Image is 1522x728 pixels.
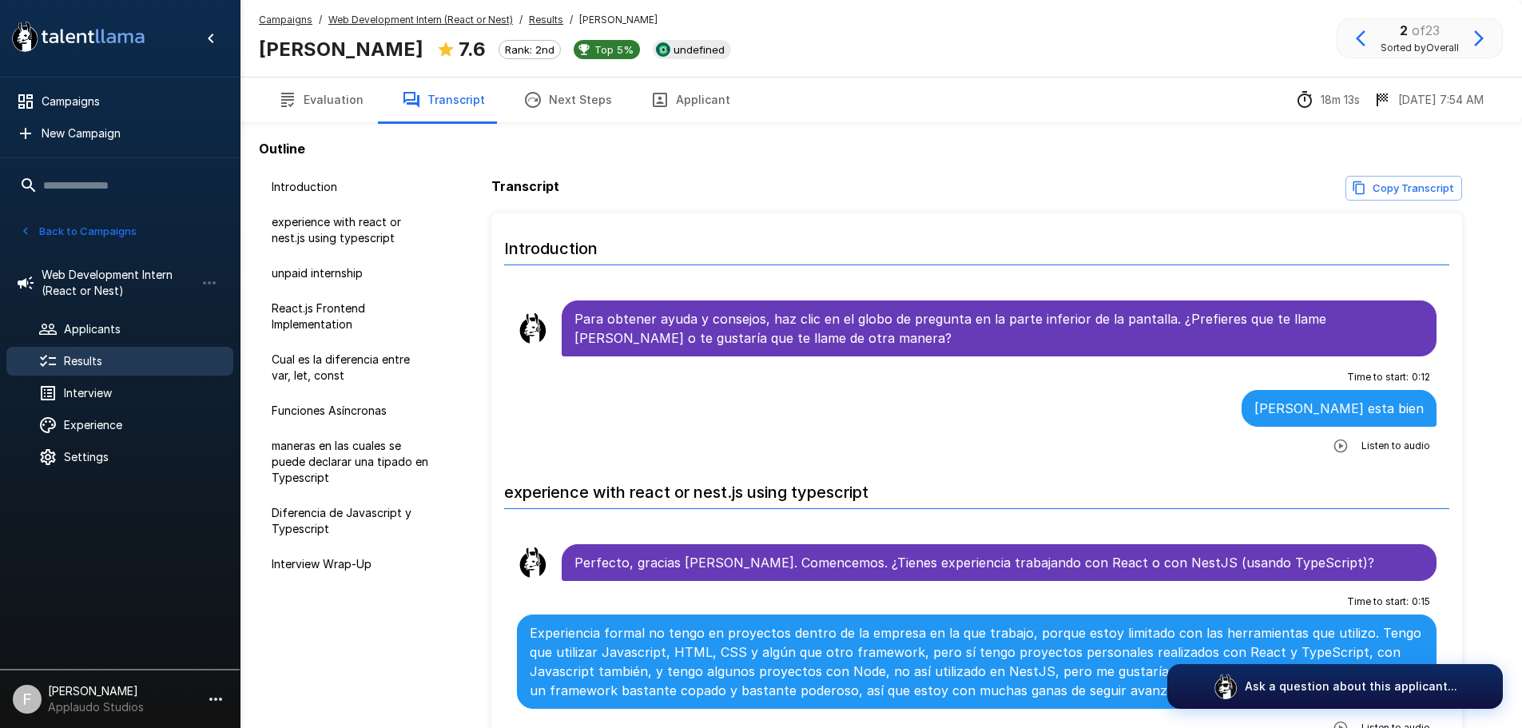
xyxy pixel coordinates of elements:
[259,499,444,543] div: Diferencia de Javascript y Typescript
[504,467,1450,509] h6: experience with react or nest.js using typescript
[1412,22,1440,38] span: of 23
[504,223,1450,265] h6: Introduction
[259,78,383,122] button: Evaluation
[1347,594,1409,610] span: Time to start :
[272,214,431,246] span: experience with react or nest.js using typescript
[504,78,631,122] button: Next Steps
[272,300,431,332] span: React.js Frontend Implementation
[1321,92,1360,108] p: 18m 13s
[530,623,1425,700] p: Experiencia formal no tengo en proyectos dentro de la empresa en la que trabajo, porque estoy lim...
[272,265,431,281] span: unpaid internship
[272,556,431,572] span: Interview Wrap-Up
[653,40,731,59] div: View profile in SmartRecruiters
[517,312,549,344] img: llama_clean.png
[1167,664,1503,709] button: Ask a question about this applicant...
[1347,369,1409,385] span: Time to start :
[1345,176,1462,201] button: Copy transcript
[259,173,444,201] div: Introduction
[667,43,731,56] span: undefined
[259,432,444,492] div: maneras en las cuales se puede declarar una tipado en Typescript
[499,43,560,56] span: Rank: 2nd
[272,505,431,537] span: Diferencia de Javascript y Typescript
[259,345,444,390] div: Cual es la diferencia entre var, let, const
[259,259,444,288] div: unpaid internship
[272,403,431,419] span: Funciones Asíncronas
[588,43,640,56] span: Top 5%
[1295,90,1360,109] div: The time between starting and completing the interview
[272,179,431,195] span: Introduction
[491,178,559,194] b: Transcript
[574,553,1425,572] p: Perfecto, gracias [PERSON_NAME]. Comencemos. ¿Tienes experiencia trabajando con React o con NestJ...
[259,208,444,253] div: experience with react or nest.js using typescript
[272,438,431,486] span: maneras en las cuales se puede declarar una tipado en Typescript
[259,396,444,425] div: Funciones Asíncronas
[1412,369,1430,385] span: 0 : 12
[656,42,670,57] img: smartrecruiters_logo.jpeg
[1213,674,1238,699] img: logo_glasses@2x.png
[1381,40,1459,56] span: Sorted by Overall
[631,78,749,122] button: Applicant
[517,547,549,579] img: llama_clean.png
[383,78,504,122] button: Transcript
[272,352,431,384] span: Cual es la diferencia entre var, let, const
[1361,438,1430,454] span: Listen to audio
[459,38,486,61] b: 7.6
[1400,22,1408,38] b: 2
[259,550,444,579] div: Interview Wrap-Up
[1245,678,1457,694] p: Ask a question about this applicant...
[1398,92,1484,108] p: [DATE] 7:54 AM
[259,38,423,61] b: [PERSON_NAME]
[259,294,444,339] div: React.js Frontend Implementation
[1254,399,1424,418] p: [PERSON_NAME] esta bien
[1373,90,1484,109] div: The date and time when the interview was completed
[574,309,1425,348] p: Para obtener ayuda y consejos, haz clic en el globo de pregunta en la parte inferior de la pantal...
[1412,594,1430,610] span: 0 : 15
